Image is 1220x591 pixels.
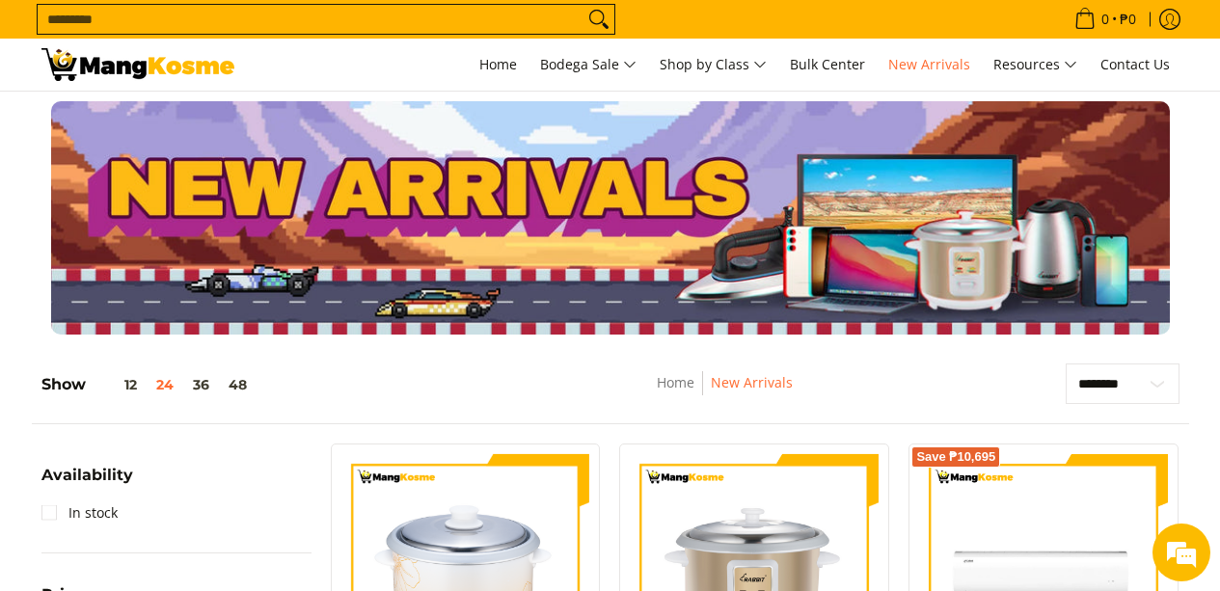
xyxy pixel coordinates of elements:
[650,39,776,91] a: Shop by Class
[86,377,147,392] button: 12
[540,53,637,77] span: Bodega Sale
[711,373,793,391] a: New Arrivals
[916,451,995,463] span: Save ₱10,695
[41,48,234,81] img: New Arrivals: Fresh Release from The Premium Brands l Mang Kosme
[1069,9,1142,30] span: •
[254,39,1179,91] nav: Main Menu
[41,375,257,394] h5: Show
[657,373,694,391] a: Home
[780,39,875,91] a: Bulk Center
[479,55,517,73] span: Home
[41,468,133,497] summary: Open
[219,377,257,392] button: 48
[583,5,614,34] button: Search
[1100,55,1170,73] span: Contact Us
[528,371,922,415] nav: Breadcrumbs
[147,377,183,392] button: 24
[879,39,980,91] a: New Arrivals
[530,39,646,91] a: Bodega Sale
[660,53,767,77] span: Shop by Class
[183,377,219,392] button: 36
[888,55,970,73] span: New Arrivals
[41,497,118,528] a: In stock
[790,55,865,73] span: Bulk Center
[1091,39,1179,91] a: Contact Us
[1098,13,1112,26] span: 0
[984,39,1087,91] a: Resources
[470,39,527,91] a: Home
[41,468,133,483] span: Availability
[993,53,1077,77] span: Resources
[1117,13,1139,26] span: ₱0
